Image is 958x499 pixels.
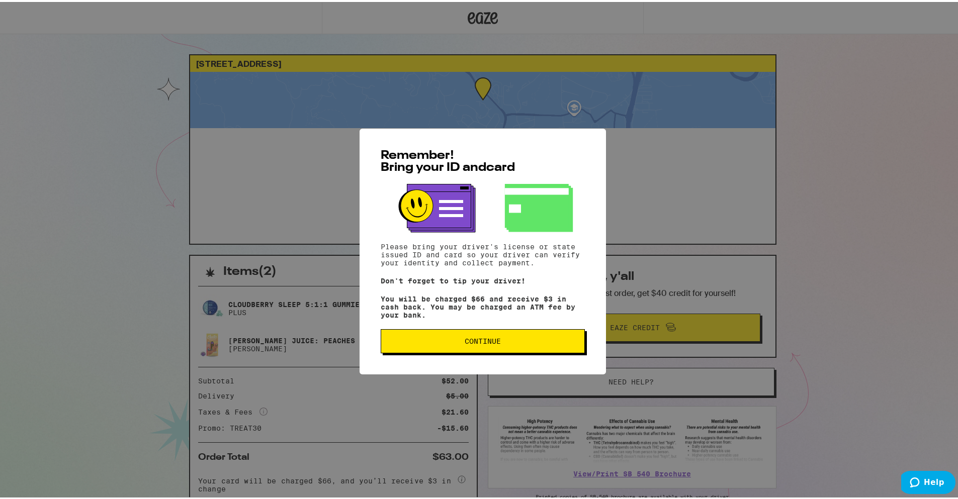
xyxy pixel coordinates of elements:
[381,148,515,172] span: Remember! Bring your ID and card
[901,469,955,494] iframe: Opens a widget where you can find more information
[381,327,585,351] button: Continue
[381,293,585,317] p: You will be charged $66 and receive $3 in cash back. You may be charged an ATM fee by your bank.
[381,241,585,265] p: Please bring your driver's license or state issued ID and card so your driver can verify your ide...
[381,275,585,283] p: Don't forget to tip your driver!
[465,336,501,343] span: Continue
